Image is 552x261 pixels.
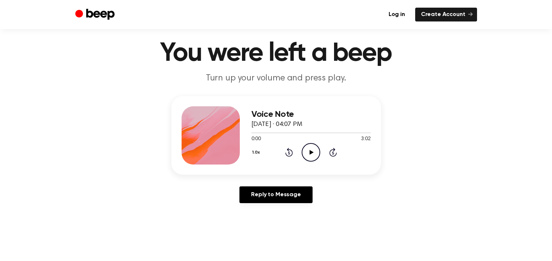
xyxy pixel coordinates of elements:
a: Log in [383,8,411,21]
a: Create Account [415,8,477,21]
h3: Voice Note [251,110,371,119]
span: [DATE] · 04:07 PM [251,121,302,128]
span: 3:02 [361,135,370,143]
a: Reply to Message [239,186,312,203]
h1: You were left a beep [90,40,462,67]
a: Beep [75,8,116,22]
p: Turn up your volume and press play. [136,72,416,84]
span: 0:00 [251,135,261,143]
button: 1.0x [251,146,263,159]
